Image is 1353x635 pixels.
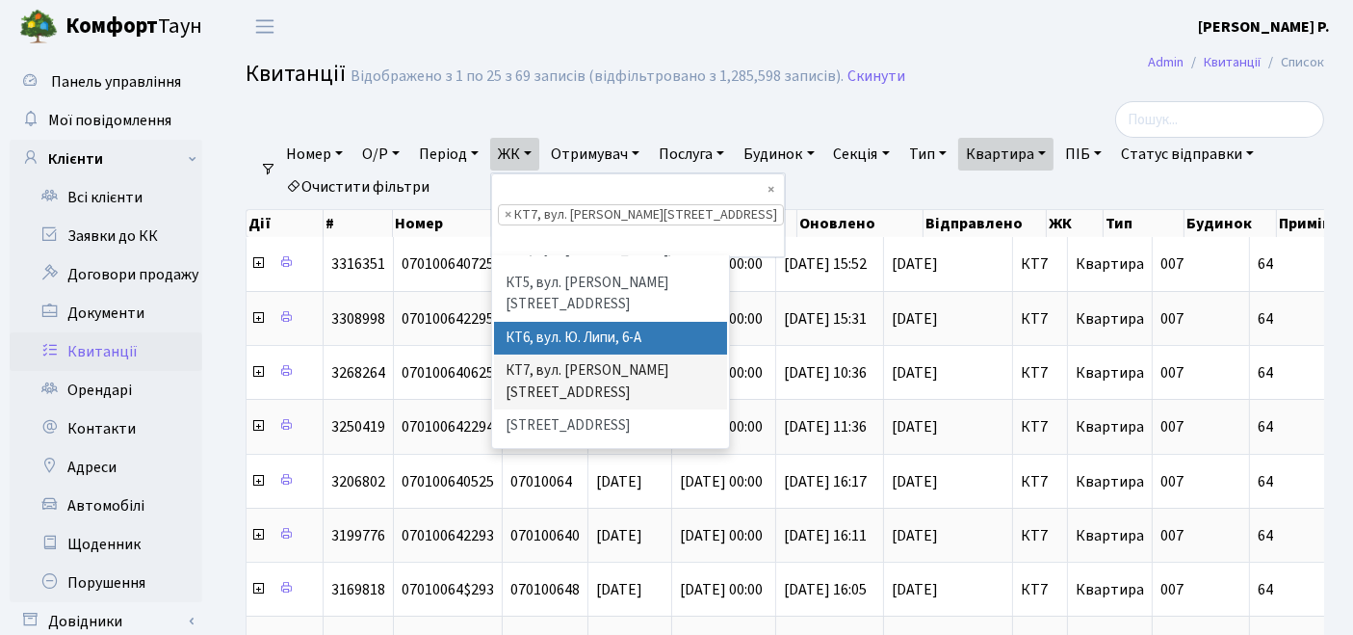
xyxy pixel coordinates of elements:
a: Квитанції [1204,52,1261,72]
a: ПІБ [1057,138,1109,171]
a: Послуга [651,138,732,171]
a: ЖК [490,138,539,171]
span: [DATE] [892,365,1004,381]
span: 070100640625 [402,362,494,384]
span: Квартира [1076,471,1144,492]
span: [DATE] [892,582,1004,597]
span: Квартира [1076,525,1144,546]
span: 070100648 [510,579,580,600]
span: [DATE] 00:00 [680,579,763,600]
a: Мої повідомлення [10,101,202,140]
a: Отримувач [543,138,647,171]
a: Заявки до КК [10,217,202,255]
a: Будинок [736,138,821,171]
span: [DATE] [892,256,1004,272]
span: КТ7 [1021,474,1059,489]
li: КТ7, вул. Березнева, 12 [498,204,784,225]
a: Щоденник [10,525,202,564]
span: КТ7 [1021,528,1059,543]
span: КТ7 [1021,311,1059,327]
span: 3206802 [331,471,385,492]
span: 3169818 [331,579,385,600]
a: Автомобілі [10,487,202,525]
span: [DATE] [892,419,1004,435]
span: [DATE] [892,528,1004,543]
nav: breadcrumb [1119,42,1353,83]
b: [PERSON_NAME] Р. [1198,16,1330,38]
th: Дії [247,210,324,237]
span: 070100642295 [402,308,494,330]
th: # [324,210,393,237]
span: Панель управління [51,71,181,93]
li: КТ7, вул. [PERSON_NAME][STREET_ADDRESS] [494,355,728,410]
div: Відображено з 1 по 25 з 69 записів (відфільтровано з 1,285,598 записів). [351,67,844,86]
span: 3308998 [331,308,385,330]
span: 3199776 [331,525,385,546]
span: [DATE] [892,474,1004,489]
span: [DATE] [596,471,642,492]
li: [STREET_ADDRESS] [494,443,728,477]
a: Очистити фільтри [278,171,437,203]
span: 007 [1160,416,1184,437]
span: 3316351 [331,253,385,275]
span: 007 [1160,308,1184,330]
span: Мої повідомлення [48,110,171,131]
a: Контакти [10,410,202,448]
span: [DATE] [892,311,1004,327]
a: Адреси [10,448,202,487]
a: Договори продажу [10,255,202,294]
span: КТ7 [1021,419,1059,435]
th: Будинок [1184,210,1277,237]
a: Документи [10,294,202,332]
span: Квартира [1076,362,1144,384]
li: КТ6, вул. Ю. Липи, 6-А [494,322,728,356]
li: КТ5, вул. [PERSON_NAME][STREET_ADDRESS] [494,267,728,322]
span: [DATE] [596,579,642,600]
th: ЖК [1047,210,1105,237]
span: [DATE] 15:52 [784,253,867,275]
span: 07010064 [510,471,572,492]
span: 070100640 [510,525,580,546]
span: 3268264 [331,362,385,384]
a: Орендарі [10,371,202,410]
span: 070100642293 [402,525,494,546]
span: Квартира [1076,253,1144,275]
span: Квартира [1076,308,1144,330]
span: Таун [65,11,202,43]
a: Квитанції [10,332,202,371]
span: [DATE] 16:11 [784,525,867,546]
a: Період [411,138,486,171]
th: Відправлено [924,210,1046,237]
span: [DATE] 11:36 [784,416,867,437]
a: Статус відправки [1113,138,1262,171]
span: 070100642294 [402,416,494,437]
span: КТ7 [1021,365,1059,381]
span: 007 [1160,253,1184,275]
a: Панель управління [10,63,202,101]
span: 007 [1160,471,1184,492]
a: Номер [278,138,351,171]
span: [DATE] 00:00 [680,525,763,546]
th: Тип [1104,210,1184,237]
a: Тип [901,138,954,171]
input: Пошук... [1115,101,1324,138]
b: Комфорт [65,11,158,41]
span: 070100640725 [402,253,494,275]
span: 07010064$293 [402,579,494,600]
span: Квартира [1076,579,1144,600]
span: Квартира [1076,416,1144,437]
span: 3250419 [331,416,385,437]
button: Переключити навігацію [241,11,289,42]
a: [PERSON_NAME] Р. [1198,15,1330,39]
span: Видалити всі елементи [768,180,774,199]
a: Admin [1148,52,1184,72]
a: Порушення [10,564,202,602]
span: [DATE] [596,525,642,546]
span: [DATE] 10:36 [784,362,867,384]
a: Скинути [847,67,905,86]
th: Номер [393,210,501,237]
span: × [505,205,511,225]
span: [DATE] 16:05 [784,579,867,600]
a: Клієнти [10,140,202,178]
span: [DATE] 15:31 [784,308,867,330]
